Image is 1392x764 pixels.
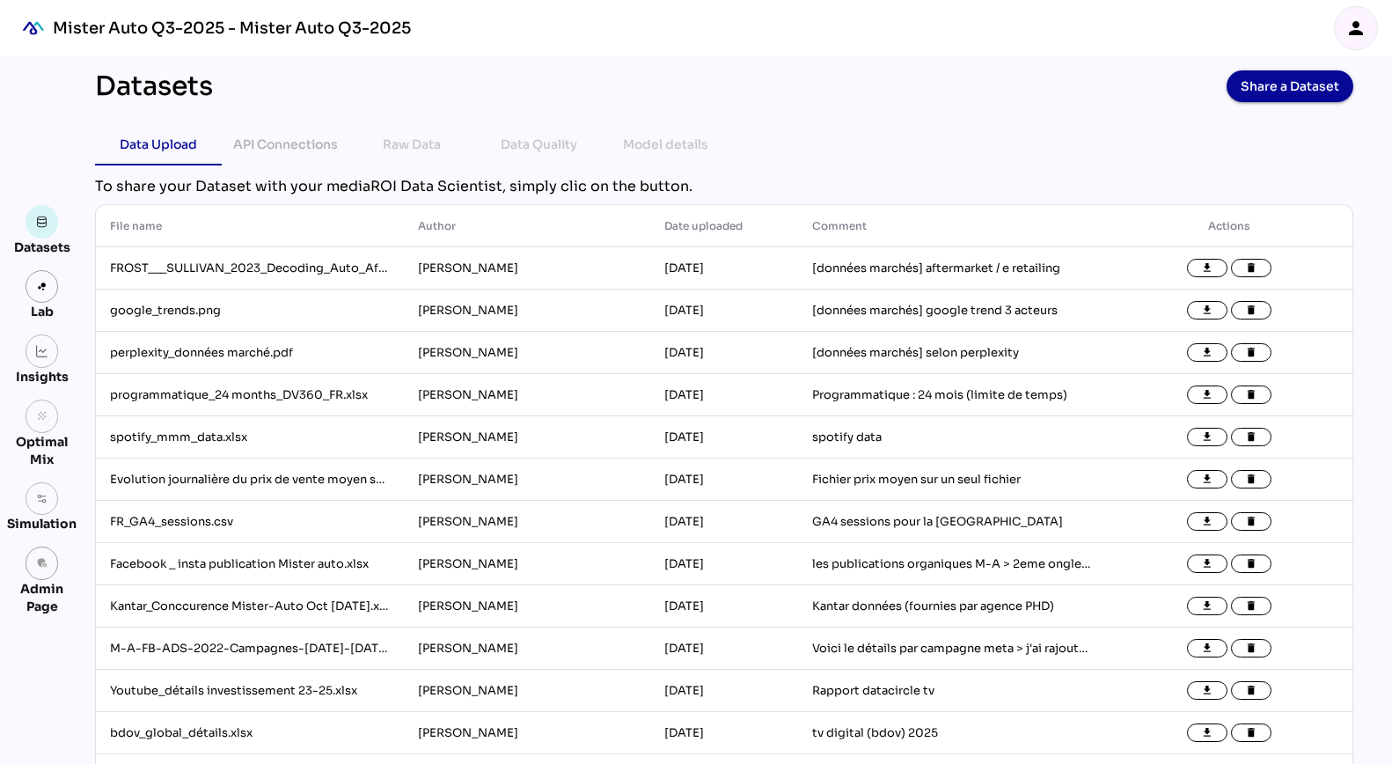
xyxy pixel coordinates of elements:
[36,281,48,293] img: lab.svg
[96,290,404,332] td: google_trends.png
[233,134,338,155] div: API Connections
[23,303,62,320] div: Lab
[798,332,1106,374] td: [données marchés] selon perplexity
[96,712,404,754] td: bdov_global_détails.xlsx
[798,290,1106,332] td: [données marchés] google trend 3 acteurs
[96,459,404,501] td: Evolution journalière du prix de vente moyen sur FR Avril 2023.csv
[7,580,77,615] div: Admin Page
[404,501,650,543] td: [PERSON_NAME]
[53,18,411,39] div: Mister Auto Q3-2025 - Mister Auto Q3-2025
[1201,347,1213,359] i: file_download
[1201,685,1213,697] i: file_download
[1245,727,1257,739] i: delete
[798,501,1106,543] td: GA4 sessions pour la [GEOGRAPHIC_DATA]
[1345,18,1366,39] i: person
[650,247,798,290] td: [DATE]
[650,628,798,670] td: [DATE]
[404,712,650,754] td: [PERSON_NAME]
[1245,347,1257,359] i: delete
[404,247,650,290] td: [PERSON_NAME]
[650,416,798,459] td: [DATE]
[1245,516,1257,528] i: delete
[96,247,404,290] td: FROST___SULLIVAN_2023_Decoding_Auto_Aftermarket_E-Retailing_Stellantis_Final_Presentaion_VF.pdf
[14,9,53,48] img: mediaROI
[404,459,650,501] td: [PERSON_NAME]
[798,459,1106,501] td: Fichier prix moyen sur un seul fichier
[798,670,1106,712] td: Rapport datacircle tv
[1245,558,1257,570] i: delete
[501,134,577,155] div: Data Quality
[1201,474,1213,486] i: file_download
[1201,558,1213,570] i: file_download
[1245,305,1257,317] i: delete
[1201,643,1213,655] i: file_download
[650,459,798,501] td: [DATE]
[383,134,441,155] div: Raw Data
[650,374,798,416] td: [DATE]
[1201,262,1213,275] i: file_download
[1245,643,1257,655] i: delete
[798,585,1106,628] td: Kantar données (fournies par agence PHD)
[798,543,1106,585] td: les publications organiques M-A > 2eme onglet vers le spreadsheet car j'ai du bricoler ce fichier...
[650,332,798,374] td: [DATE]
[7,433,77,468] div: Optimal Mix
[1245,431,1257,444] i: delete
[96,501,404,543] td: FR_GA4_sessions.csv
[96,543,404,585] td: Facebook _ insta publication Mister auto.xlsx
[1245,685,1257,697] i: delete
[1241,74,1339,99] span: Share a Dataset
[120,134,197,155] div: Data Upload
[798,628,1106,670] td: Voici le détails par campagne meta > j'ai rajouté le type de campagne en colonne et aussi les dat...
[1201,305,1213,317] i: file_download
[650,205,798,247] th: Date uploaded
[650,670,798,712] td: [DATE]
[1245,474,1257,486] i: delete
[1201,600,1213,613] i: file_download
[1245,600,1257,613] i: delete
[95,176,1353,197] div: To share your Dataset with your mediaROI Data Scientist, simply clic on the button.
[36,493,48,505] img: settings.svg
[1201,431,1213,444] i: file_download
[96,416,404,459] td: spotify_mmm_data.xlsx
[623,134,708,155] div: Model details
[96,205,404,247] th: File name
[1201,516,1213,528] i: file_download
[798,416,1106,459] td: spotify data
[1201,389,1213,401] i: file_download
[96,628,404,670] td: M-A-FB-ADS-2022-Campagnes-[DATE]-[DATE] (1).xlsx
[404,543,650,585] td: [PERSON_NAME]
[404,585,650,628] td: [PERSON_NAME]
[798,205,1106,247] th: Comment
[36,557,48,569] i: admin_panel_settings
[1201,727,1213,739] i: file_download
[798,712,1106,754] td: tv digital (bdov) 2025
[404,670,650,712] td: [PERSON_NAME]
[404,205,650,247] th: Author
[798,374,1106,416] td: Programmatique : 24 mois (limite de temps)
[96,374,404,416] td: programmatique_24 months_DV360_FR.xlsx
[36,410,48,422] i: grain
[14,239,70,256] div: Datasets
[404,374,650,416] td: [PERSON_NAME]
[650,543,798,585] td: [DATE]
[96,585,404,628] td: Kantar_Conccurence Mister-Auto Oct [DATE].xlsx
[404,628,650,670] td: [PERSON_NAME]
[1245,389,1257,401] i: delete
[36,216,48,228] img: data.svg
[95,70,213,102] div: Datasets
[404,332,650,374] td: [PERSON_NAME]
[404,290,650,332] td: [PERSON_NAME]
[96,670,404,712] td: Youtube_détails investissement 23-25.xlsx
[650,501,798,543] td: [DATE]
[36,345,48,357] img: graph.svg
[1227,70,1353,102] button: Share a Dataset
[650,290,798,332] td: [DATE]
[798,247,1106,290] td: [données marchés] aftermarket / e retailing
[16,368,69,386] div: Insights
[1245,262,1257,275] i: delete
[650,712,798,754] td: [DATE]
[1106,205,1352,247] th: Actions
[7,515,77,533] div: Simulation
[650,585,798,628] td: [DATE]
[96,332,404,374] td: perplexity_données marché.pdf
